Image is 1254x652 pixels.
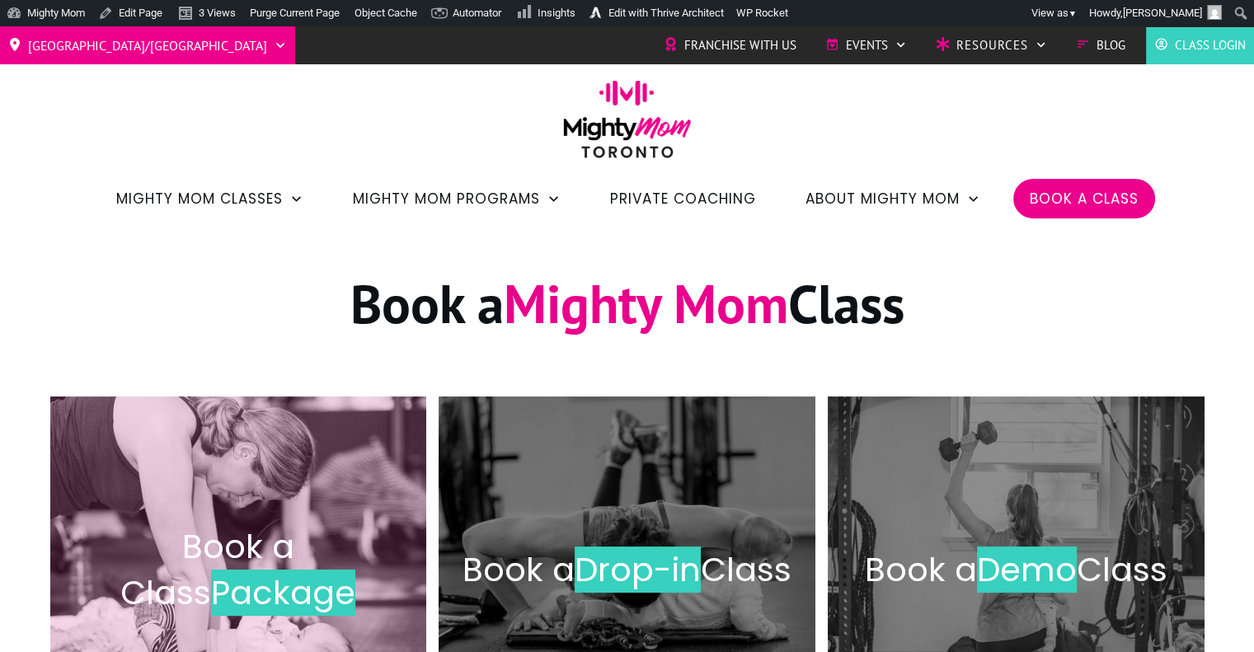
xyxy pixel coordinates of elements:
span: Package [211,570,355,616]
h2: Book a Class [456,546,798,593]
span: Demo [977,546,1077,593]
a: Private Coaching [610,185,756,213]
span: Book a [865,546,977,593]
span: Resources [956,33,1028,58]
a: [GEOGRAPHIC_DATA]/[GEOGRAPHIC_DATA] [8,32,287,59]
span: Class [1077,546,1167,593]
span: Franchise with Us [684,33,796,58]
span: Mighty Mom Classes [116,185,283,213]
img: mightymom-logo-toronto [555,80,700,170]
a: About Mighty Mom [805,185,980,213]
a: Mighty Mom Classes [116,185,303,213]
span: [GEOGRAPHIC_DATA]/[GEOGRAPHIC_DATA] [28,32,267,59]
a: Resources [936,33,1047,58]
a: Franchise with Us [664,33,796,58]
span: Drop-in [575,546,701,593]
a: Mighty Mom Programs [353,185,561,213]
span: Class Login [1175,33,1246,58]
span: About Mighty Mom [805,185,960,213]
span: Events [846,33,888,58]
span: Mighty Mom Programs [353,185,540,213]
span: ▼ [1068,8,1077,19]
a: Events [825,33,907,58]
span: Insights [538,7,575,19]
span: Blog [1097,33,1125,58]
span: Mighty Mom [504,269,788,338]
span: Book a Class [120,523,294,616]
a: Book a Class [1030,185,1139,213]
a: Class Login [1154,33,1246,58]
a: Blog [1076,33,1125,58]
span: [PERSON_NAME] [1123,7,1202,19]
h1: Book a Class [51,269,1204,359]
